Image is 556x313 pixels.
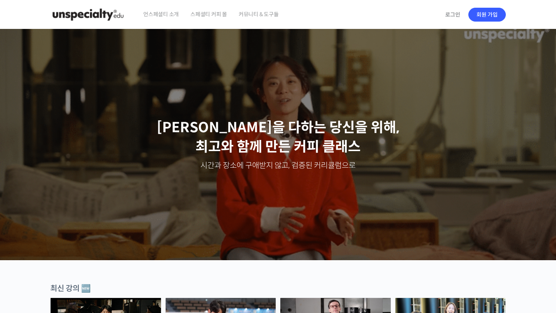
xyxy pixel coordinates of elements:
[8,160,548,171] p: 시간과 장소에 구애받지 않고, 검증된 커리큘럼으로
[2,244,51,264] a: 홈
[24,256,29,262] span: 홈
[71,256,80,263] span: 대화
[100,244,148,264] a: 설정
[8,118,548,157] p: [PERSON_NAME]을 다하는 당신을 위해, 최고와 함께 만든 커피 클래스
[119,256,129,262] span: 설정
[468,8,506,22] a: 회원 가입
[441,6,465,24] a: 로그인
[51,244,100,264] a: 대화
[50,283,506,294] div: 최신 강의 🆕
